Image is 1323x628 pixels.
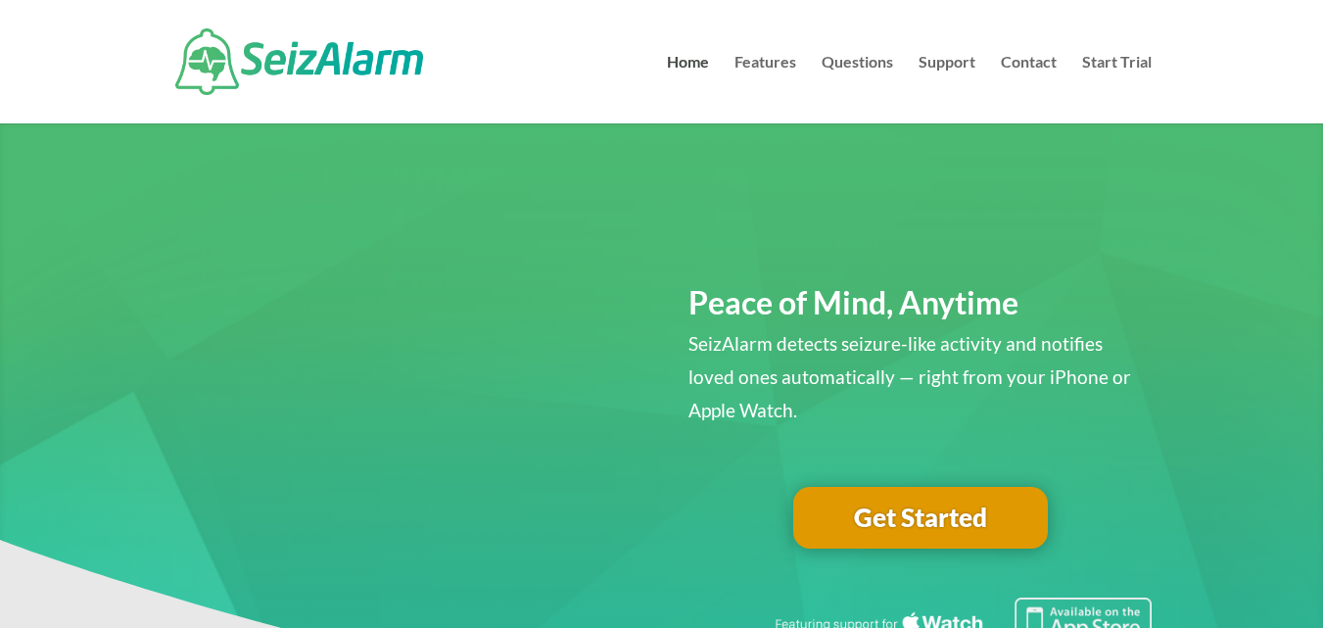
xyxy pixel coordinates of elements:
span: SeizAlarm detects seizure-like activity and notifies loved ones automatically — right from your i... [688,332,1131,421]
a: Get Started [793,487,1048,550]
a: Support [919,55,975,123]
img: SeizAlarm [175,28,423,95]
a: Start Trial [1082,55,1152,123]
a: Features [734,55,796,123]
a: Questions [822,55,893,123]
span: Peace of Mind, Anytime [688,283,1018,321]
a: Contact [1001,55,1057,123]
a: Home [667,55,709,123]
